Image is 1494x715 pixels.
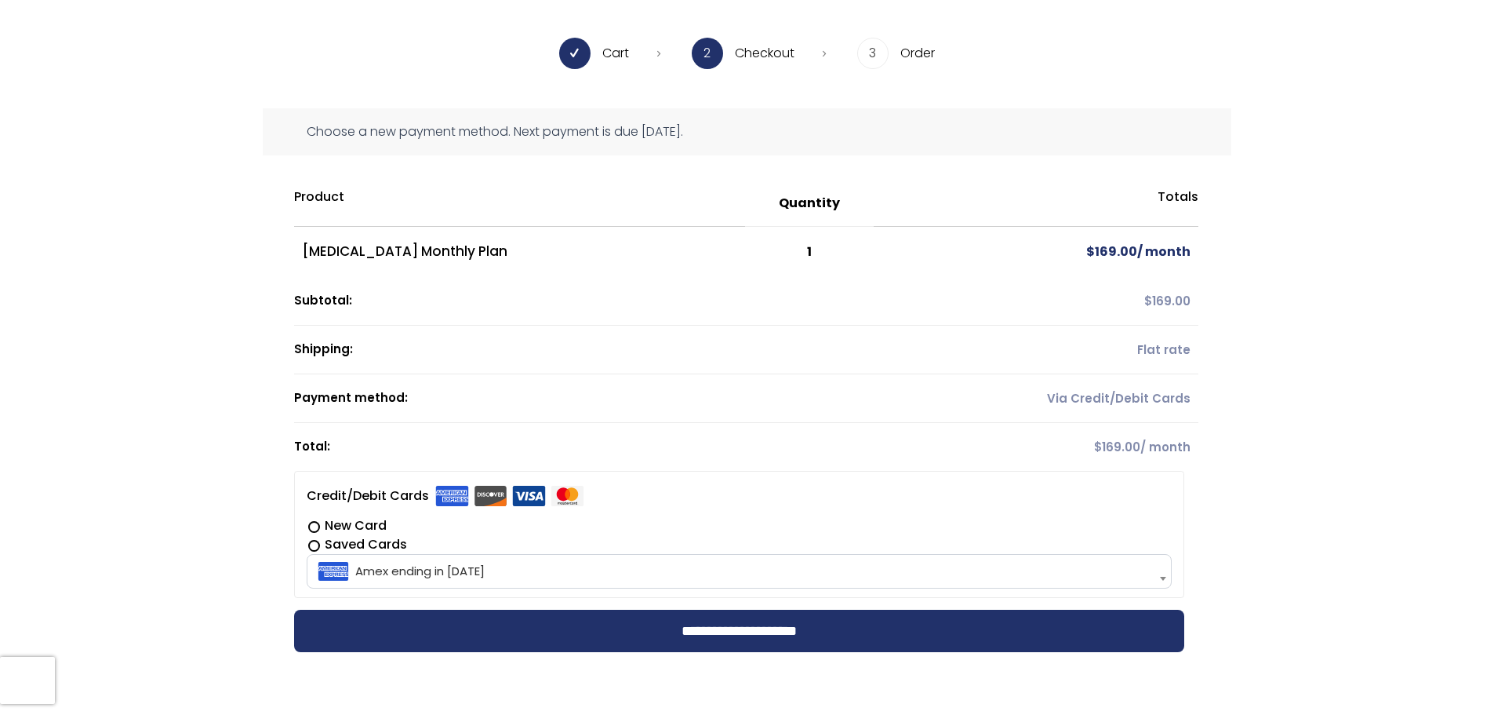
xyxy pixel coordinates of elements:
th: Subtotal: [294,277,874,326]
td: / month [874,227,1198,277]
span: $ [1144,293,1152,309]
li: Order [857,38,935,69]
label: Saved Cards [307,535,1172,554]
label: Credit/Debit Cards [307,483,584,509]
span: 169.00 [1086,243,1137,261]
th: Totals [874,181,1198,227]
td: Flat rate [874,326,1198,374]
th: Payment method: [294,374,874,423]
img: mastercard.svg [551,486,584,506]
span: 169.00 [1094,439,1140,455]
th: Quantity [745,181,873,227]
img: discover.svg [474,486,507,506]
li: Cart [559,38,660,69]
span: 3 [857,38,889,69]
td: [MEDICAL_DATA] Monthly Plan [294,227,745,277]
span: Amex ending in 1004 [311,555,1167,588]
th: Product [294,181,745,227]
li: Checkout [692,38,826,69]
td: Via Credit/Debit Cards [874,374,1198,423]
th: Total: [294,423,874,471]
td: / month [874,423,1198,471]
span: $ [1094,439,1102,455]
div: Choose a new payment method. Next payment is due [DATE]. [263,108,1231,155]
label: New Card [307,516,1172,535]
img: visa.svg [512,486,546,506]
img: amex.svg [435,486,469,506]
span: 2 [692,38,723,69]
td: 1 [745,227,873,277]
span: Amex ending in 1004 [307,554,1172,589]
span: $ [1086,243,1095,261]
span: 169.00 [1144,293,1190,309]
th: Shipping: [294,326,874,374]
